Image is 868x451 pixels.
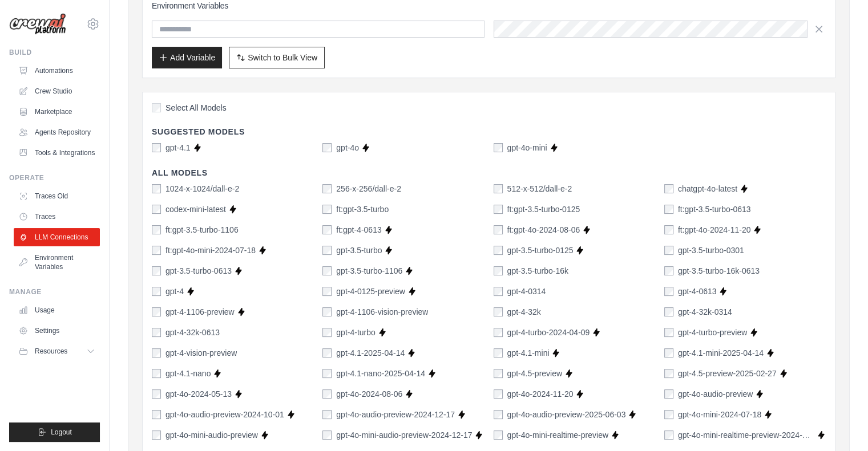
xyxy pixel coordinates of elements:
[322,225,332,234] input: ft:gpt-4-0613
[152,348,161,357] input: gpt-4-vision-preview
[165,245,256,256] label: ft:gpt-4o-mini-2024-07-18
[507,245,574,256] label: gpt-3.5-turbo-0125
[165,183,239,194] label: 1024-x-1024/dall-e-2
[664,266,673,275] input: gpt-3.5-turbo-16k-0613
[322,287,332,296] input: gpt-4-0125-preview
[9,422,100,442] button: Logout
[14,228,100,246] a: LLM Connections
[9,48,100,57] div: Build
[494,389,503,399] input: gpt-4o-2024-11-20
[165,306,235,318] label: gpt-4-1106-preview
[336,409,455,420] label: gpt-4o-audio-preview-2024-12-17
[664,389,673,399] input: gpt-4o-audio-preview
[14,62,100,80] a: Automations
[494,410,503,419] input: gpt-4o-audio-preview-2025-06-03
[152,184,161,193] input: 1024-x-1024/dall-e-2
[678,409,761,420] label: gpt-4o-mini-2024-07-18
[336,183,401,194] label: 256-x-256/dall-e-2
[322,389,332,399] input: gpt-4o-2024-08-06
[322,348,332,357] input: gpt-4.1-2025-04-14
[678,224,751,235] label: ft:gpt-4o-2024-11-20
[336,327,375,338] label: gpt-4-turbo
[507,142,547,153] label: gpt-4o-mini
[152,103,161,112] input: Select All Models
[14,342,100,360] button: Resources
[165,265,232,277] label: gpt-3.5-turbo-0613
[664,410,673,419] input: gpt-4o-mini-2024-07-18
[14,103,100,121] a: Marketplace
[664,287,673,296] input: gpt-4-0613
[165,286,184,297] label: gpt-4
[664,225,673,234] input: ft:gpt-4o-2024-11-20
[494,205,503,214] input: ft:gpt-3.5-turbo-0125
[165,368,211,379] label: gpt-4.1-nano
[152,328,161,337] input: gpt-4-32k-0613
[322,205,332,214] input: ft:gpt-3.5-turbo
[494,287,503,296] input: gpt-4-0314
[336,368,425,379] label: gpt-4.1-nano-2025-04-14
[664,348,673,357] input: gpt-4.1-mini-2025-04-14
[336,142,359,153] label: gpt-4o
[152,287,161,296] input: gpt-4
[152,47,222,68] button: Add Variable
[678,306,732,318] label: gpt-4-32k-0314
[152,369,161,378] input: gpt-4.1-nano
[322,266,332,275] input: gpt-3.5-turbo-1106
[664,246,673,255] input: gpt-3.5-turbo-0301
[322,369,332,378] input: gpt-4.1-nano-2025-04-14
[152,266,161,275] input: gpt-3.5-turbo-0613
[336,388,402,400] label: gpt-4o-2024-08-06
[152,307,161,316] input: gpt-4-1106-preview
[678,429,814,441] label: gpt-4o-mini-realtime-preview-2024-12-17
[165,347,237,359] label: gpt-4-vision-preview
[336,306,428,318] label: gpt-4-1106-vision-preview
[678,265,760,277] label: gpt-3.5-turbo-16k-0613
[507,286,546,297] label: gpt-4-0314
[14,82,100,100] a: Crew Studio
[336,204,389,215] label: ft:gpt-3.5-turbo
[14,322,100,340] a: Settings
[165,224,239,235] label: ft:gpt-3.5-turbo-1106
[507,204,580,215] label: ft:gpt-3.5-turbo-0125
[678,388,753,400] label: gpt-4o-audio-preview
[494,184,503,193] input: 512-x-512/dall-e-2
[678,183,737,194] label: chatgpt-4o-latest
[336,286,405,297] label: gpt-4-0125-preview
[678,286,717,297] label: gpt-4-0613
[152,126,826,137] h4: Suggested Models
[507,306,541,318] label: gpt-4-32k
[336,265,402,277] label: gpt-3.5-turbo-1106
[494,348,503,357] input: gpt-4.1-mini
[507,347,550,359] label: gpt-4.1-mini
[322,328,332,337] input: gpt-4-turbo
[322,246,332,255] input: gpt-3.5-turbo
[507,368,563,379] label: gpt-4.5-preview
[165,429,258,441] label: gpt-4o-mini-audio-preview
[165,204,226,215] label: codex-mini-latest
[165,388,232,400] label: gpt-4o-2024-05-13
[336,245,382,256] label: gpt-3.5-turbo
[664,205,673,214] input: ft:gpt-3.5-turbo-0613
[322,184,332,193] input: 256-x-256/dall-e-2
[152,410,161,419] input: gpt-4o-audio-preview-2024-10-01
[152,246,161,255] input: ft:gpt-4o-mini-2024-07-18
[248,52,317,63] span: Switch to Bulk View
[336,224,381,235] label: ft:gpt-4-0613
[336,347,405,359] label: gpt-4.1-2025-04-14
[9,13,66,35] img: Logo
[494,430,503,440] input: gpt-4o-mini-realtime-preview
[336,429,472,441] label: gpt-4o-mini-audio-preview-2024-12-17
[14,249,100,276] a: Environment Variables
[664,369,673,378] input: gpt-4.5-preview-2025-02-27
[152,167,826,178] h4: All Models
[678,327,747,338] label: gpt-4-turbo-preview
[494,246,503,255] input: gpt-3.5-turbo-0125
[152,143,161,152] input: gpt-4.1
[494,266,503,275] input: gpt-3.5-turbo-16k
[678,347,764,359] label: gpt-4.1-mini-2025-04-14
[152,225,161,234] input: ft:gpt-3.5-turbo-1106
[507,388,574,400] label: gpt-4o-2024-11-20
[494,369,503,378] input: gpt-4.5-preview
[14,301,100,319] a: Usage
[664,307,673,316] input: gpt-4-32k-0314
